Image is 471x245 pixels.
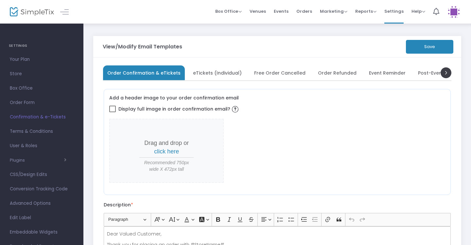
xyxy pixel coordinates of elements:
span: Advanced Options [10,199,74,208]
button: Plugins [10,158,66,163]
span: Edit Label [10,214,74,222]
p: Dear Valued Customer, [107,231,448,237]
img: question-mark [232,106,238,113]
span: Settings [384,3,404,20]
span: Reports [355,8,376,14]
button: Paragraph [105,215,149,225]
span: Paragraph [108,216,142,223]
button: Save [406,40,453,54]
span: Events [274,3,288,20]
span: Store [10,70,74,78]
span: Order Refunded [318,71,357,75]
span: Post-Event Follow Up [418,71,468,75]
span: Orders [296,3,312,20]
h4: SETTINGS [9,39,75,52]
span: Free Order Cancelled [254,71,305,75]
span: User & Roles [10,142,74,150]
h3: View/Modify Email Templates [103,44,182,49]
span: Embeddable Widgets [10,228,74,236]
span: Display full image in order confirmation email? [118,103,240,114]
span: Marketing [320,8,347,14]
p: Drag and drop or [139,139,194,156]
span: Event Reminder [369,71,406,75]
span: Confirmation & e-Tickets [10,113,74,121]
span: Order Form [10,98,74,107]
span: click here [154,148,179,155]
span: Venues [250,3,266,20]
span: CSS/Design Edits [10,170,74,179]
div: Editor toolbar [104,213,451,226]
span: Your Plan [10,55,74,64]
span: Recommended 750px wide X 472px tall [139,159,194,172]
span: Box Office [10,84,74,93]
span: Conversion Tracking Code [10,185,74,193]
label: Add a header image to your order confirmation email [109,95,239,101]
span: Box Office [215,8,242,14]
span: eTickets (Individual) [193,71,242,75]
span: Order Confirmation & eTickets [107,71,181,75]
span: Terms & Conditions [10,127,74,136]
span: Help [411,8,425,14]
label: Description [104,201,133,208]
